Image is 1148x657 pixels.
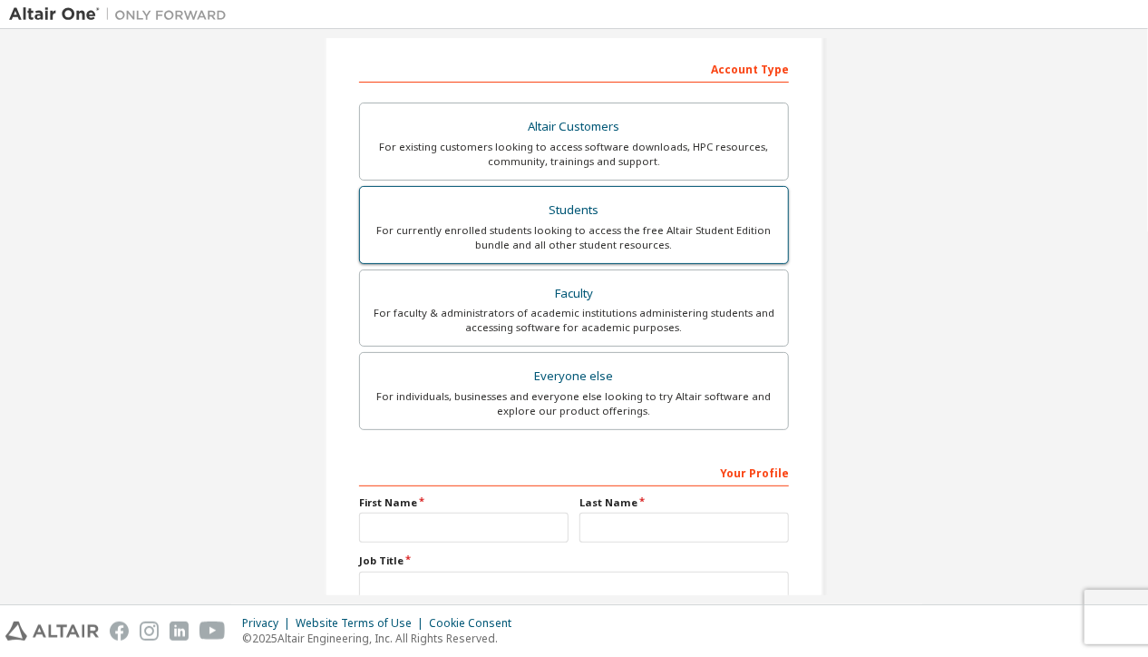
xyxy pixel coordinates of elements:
div: For currently enrolled students looking to access the free Altair Student Edition bundle and all ... [371,223,777,252]
label: First Name [359,495,569,510]
label: Job Title [359,554,789,568]
div: Cookie Consent [429,616,522,631]
p: © 2025 Altair Engineering, Inc. All Rights Reserved. [242,631,522,646]
img: instagram.svg [140,622,159,641]
div: Everyone else [371,364,777,389]
label: Last Name [579,495,789,510]
div: For existing customers looking to access software downloads, HPC resources, community, trainings ... [371,140,777,169]
img: youtube.svg [199,622,226,641]
img: Altair One [9,5,236,24]
div: Students [371,198,777,223]
img: facebook.svg [110,622,129,641]
div: Privacy [242,616,296,631]
div: Account Type [359,54,789,83]
div: Website Terms of Use [296,616,429,631]
img: linkedin.svg [170,622,189,641]
div: For faculty & administrators of academic institutions administering students and accessing softwa... [371,306,777,335]
div: Faculty [371,281,777,307]
div: Your Profile [359,457,789,486]
div: For individuals, businesses and everyone else looking to try Altair software and explore our prod... [371,389,777,418]
div: Altair Customers [371,114,777,140]
img: altair_logo.svg [5,622,99,641]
